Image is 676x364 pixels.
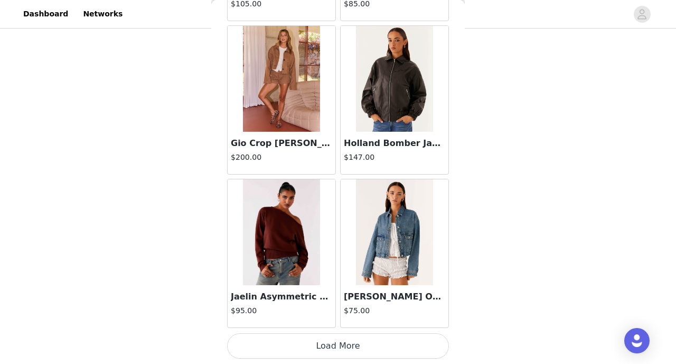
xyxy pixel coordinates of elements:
h4: $200.00 [231,152,332,163]
img: Kristy Oversized Denim Jacket - Blue [356,179,433,285]
img: Jaelin Asymmetric Top - Chocolate [243,179,320,285]
img: Holland Bomber Jacket - Black [356,26,433,132]
div: avatar [637,6,647,23]
a: Networks [77,2,129,26]
h4: $147.00 [344,152,445,163]
h3: Holland Bomber Jacket - Black [344,137,445,150]
img: Gio Crop Jacket - Brown [243,26,320,132]
button: Load More [227,333,449,359]
h3: [PERSON_NAME] Oversized Denim Jacket - Blue [344,290,445,303]
h4: $75.00 [344,305,445,316]
h3: Gio Crop [PERSON_NAME] [231,137,332,150]
div: Open Intercom Messenger [624,328,650,353]
h3: Jaelin Asymmetric Top - Chocolate [231,290,332,303]
a: Dashboard [17,2,74,26]
h4: $95.00 [231,305,332,316]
